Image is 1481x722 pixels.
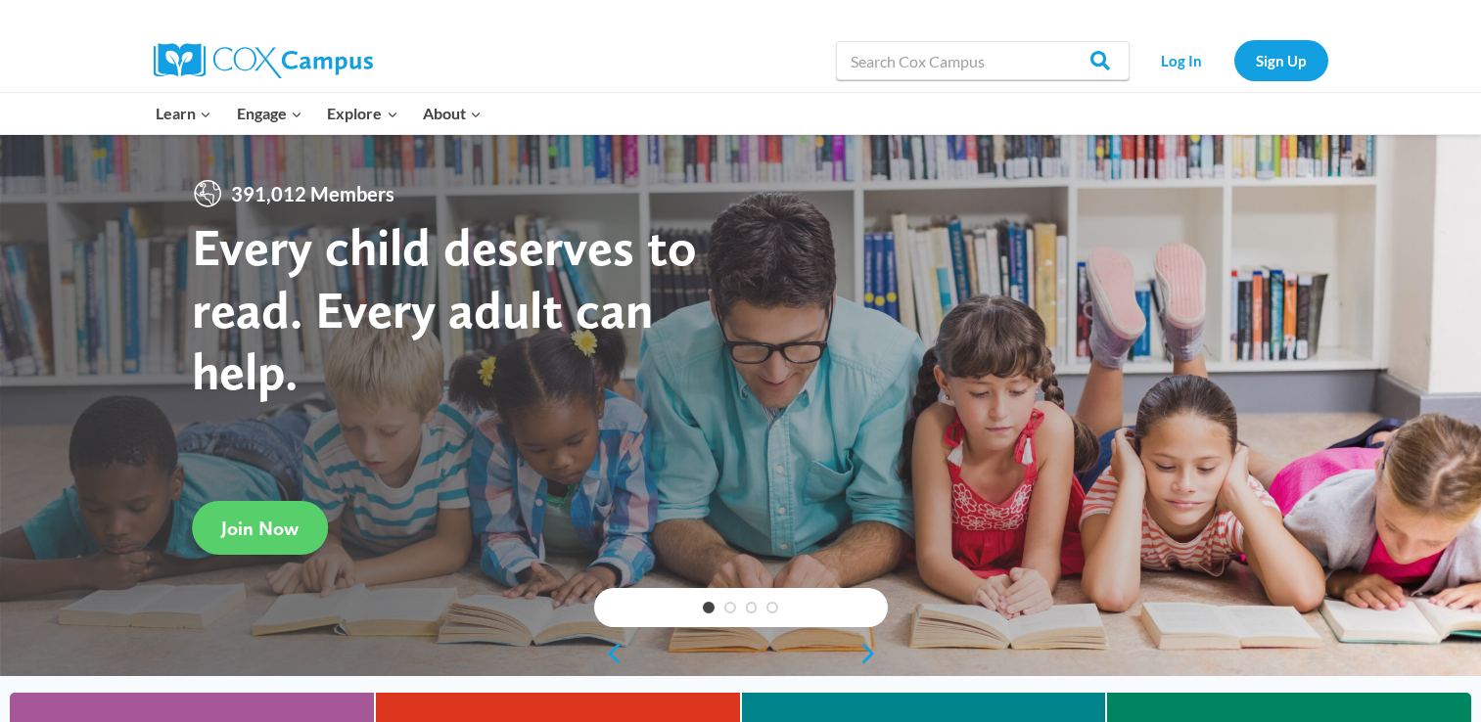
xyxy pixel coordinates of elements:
nav: Primary Navigation [144,93,494,134]
a: 4 [766,602,778,613]
img: Cox Campus [154,43,373,78]
a: 3 [746,602,758,613]
span: Join Now [221,517,299,540]
span: Engage [237,101,302,126]
a: 2 [724,602,736,613]
a: next [858,642,888,665]
a: previous [594,642,624,665]
input: Search Cox Campus [836,41,1130,80]
span: About [423,101,482,126]
div: content slider buttons [594,634,888,673]
span: 391,012 Members [223,178,402,209]
a: Log In [1139,40,1225,80]
a: Join Now [192,501,328,555]
strong: Every child deserves to read. Every adult can help. [192,215,697,402]
a: Sign Up [1234,40,1328,80]
span: Explore [327,101,397,126]
nav: Secondary Navigation [1139,40,1328,80]
a: 1 [703,602,715,613]
span: Learn [156,101,211,126]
